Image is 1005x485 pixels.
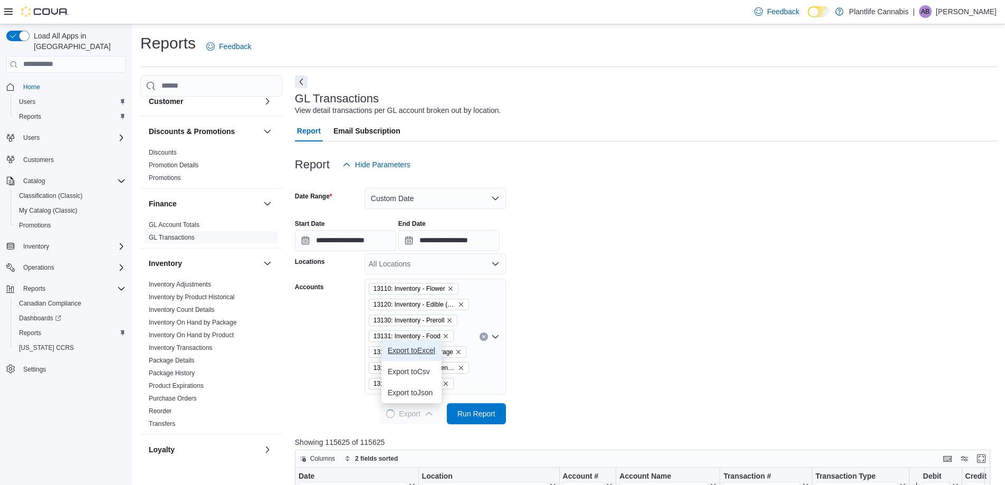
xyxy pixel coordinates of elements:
[11,203,130,218] button: My Catalog (Classic)
[149,96,183,107] h3: Customer
[619,472,708,482] div: Account Name
[15,341,78,354] a: [US_STATE] CCRS
[23,156,54,164] span: Customers
[23,83,40,91] span: Home
[447,403,506,424] button: Run Report
[149,444,259,455] button: Loyalty
[11,218,130,233] button: Promotions
[19,240,126,253] span: Inventory
[15,297,85,310] a: Canadian Compliance
[23,177,45,185] span: Catalog
[374,347,453,357] span: 13132: Inventory - Beverage
[149,149,177,156] a: Discounts
[767,6,799,17] span: Feedback
[2,260,130,275] button: Operations
[149,96,259,107] button: Customer
[808,6,830,17] input: Dark Mode
[295,105,501,116] div: View detail transactions per GL account broken out by location.
[15,110,45,123] a: Reports
[149,161,199,169] a: Promotion Details
[21,6,69,17] img: Cova
[295,158,330,171] h3: Report
[11,311,130,326] a: Dashboards
[15,96,126,108] span: Users
[386,403,433,424] span: Export
[15,110,126,123] span: Reports
[11,109,130,124] button: Reports
[443,381,449,387] button: Remove 13134: Inventory - Vape from selection in this group
[958,452,971,465] button: Display options
[149,306,215,313] a: Inventory Count Details
[388,388,435,397] span: Export to Json
[491,332,500,341] button: Open list of options
[369,299,469,310] span: 13120: Inventory - Edible (Oil)
[19,153,126,166] span: Customers
[140,278,282,434] div: Inventory
[219,41,251,52] span: Feedback
[15,341,126,354] span: Washington CCRS
[140,33,196,54] h1: Reports
[919,5,932,18] div: Aran Bhagrath
[295,230,396,251] input: Press the down key to open a popover containing a calendar.
[965,472,1002,482] div: Credit
[388,346,435,355] span: Export to Excel
[149,420,175,428] span: Transfers
[19,261,59,274] button: Operations
[15,189,87,202] a: Classification (Classic)
[374,283,445,294] span: 13110: Inventory - Flower
[15,312,65,325] a: Dashboards
[149,382,204,390] span: Product Expirations
[338,154,415,175] button: Hide Parameters
[380,403,439,424] button: LoadingExport
[19,261,126,274] span: Operations
[455,349,462,355] button: Remove 13132: Inventory - Beverage from selection in this group
[19,314,61,322] span: Dashboards
[369,315,458,326] span: 13130: Inventory - Preroll
[11,326,130,340] button: Reports
[295,192,332,201] label: Date Range
[149,234,195,241] a: GL Transactions
[447,286,454,292] button: Remove 13110: Inventory - Flower from selection in this group
[295,92,379,105] h3: GL Transactions
[149,280,211,289] span: Inventory Adjustments
[374,378,441,389] span: 13134: Inventory - Vape
[19,80,126,93] span: Home
[15,189,126,202] span: Classification (Classic)
[149,293,235,301] span: Inventory by Product Historical
[2,281,130,296] button: Reports
[149,344,213,352] span: Inventory Transactions
[750,1,803,22] a: Feedback
[30,31,126,52] span: Load All Apps in [GEOGRAPHIC_DATA]
[149,126,235,137] h3: Discounts & Promotions
[149,174,181,182] span: Promotions
[19,363,50,376] a: Settings
[11,94,130,109] button: Users
[15,204,126,217] span: My Catalog (Classic)
[369,346,466,358] span: 13132: Inventory - Beverage
[149,331,234,339] span: Inventory On Hand by Product
[15,219,55,232] a: Promotions
[149,407,171,415] span: Reorder
[355,159,410,170] span: Hide Parameters
[19,299,81,308] span: Canadian Compliance
[149,148,177,157] span: Discounts
[19,240,53,253] button: Inventory
[149,221,199,229] a: GL Account Totals
[149,318,237,327] span: Inventory On Hand by Package
[11,188,130,203] button: Classification (Classic)
[355,454,398,463] span: 2 fields sorted
[149,258,259,269] button: Inventory
[15,219,126,232] span: Promotions
[295,283,324,291] label: Accounts
[19,175,49,187] button: Catalog
[19,131,44,144] button: Users
[15,297,126,310] span: Canadian Compliance
[149,319,237,326] a: Inventory On Hand by Package
[149,395,197,402] a: Purchase Orders
[458,301,464,308] button: Remove 13120: Inventory - Edible (Oil) from selection in this group
[15,327,45,339] a: Reports
[2,130,130,145] button: Users
[149,444,175,455] h3: Loyalty
[941,452,954,465] button: Keyboard shortcuts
